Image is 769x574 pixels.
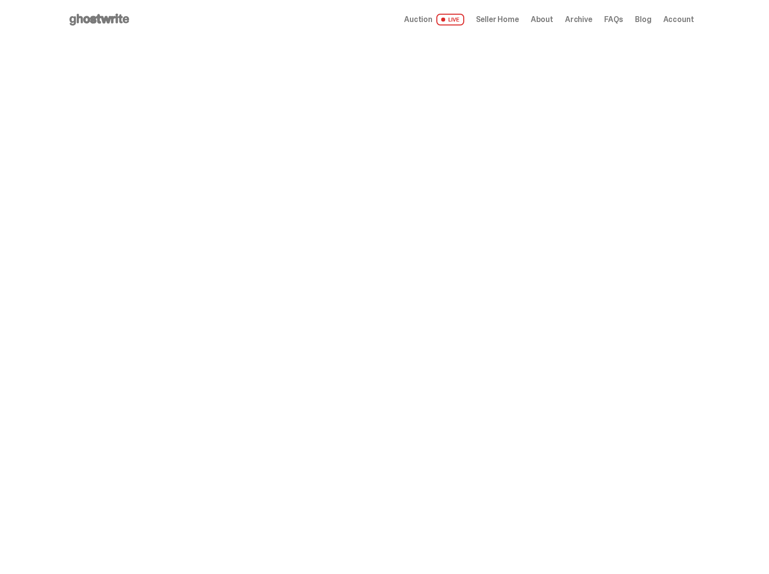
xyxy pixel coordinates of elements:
a: FAQs [604,16,623,23]
a: About [531,16,553,23]
a: Auction LIVE [404,14,464,25]
a: Account [663,16,694,23]
span: Auction [404,16,432,23]
span: LIVE [436,14,464,25]
a: Archive [565,16,592,23]
a: Seller Home [476,16,519,23]
a: Blog [635,16,651,23]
